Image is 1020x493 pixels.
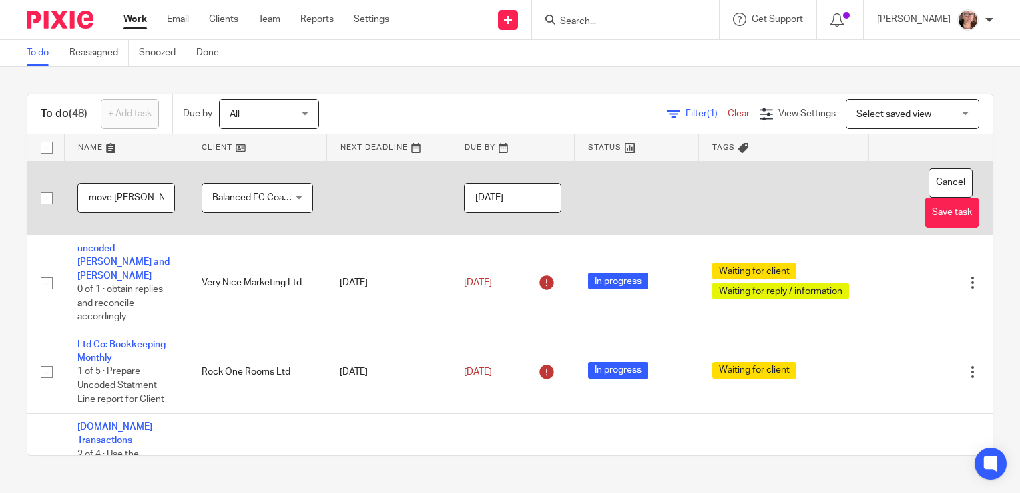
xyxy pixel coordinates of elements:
[752,15,803,24] span: Get Support
[559,16,679,28] input: Search
[183,107,212,120] p: Due by
[856,110,931,119] span: Select saved view
[139,40,186,66] a: Snoozed
[686,109,728,118] span: Filter
[77,340,171,363] a: Ltd Co: Bookkeeping - Monthly
[77,285,163,321] span: 0 of 1 · obtain replies and reconcile accordingly
[728,109,750,118] a: Clear
[712,362,796,379] span: Waiting for client
[69,108,87,119] span: (48)
[464,367,492,377] span: [DATE]
[877,13,951,26] p: [PERSON_NAME]
[464,183,561,213] input: Pick a date
[326,161,451,235] td: ---
[209,13,238,26] a: Clients
[77,422,152,445] a: [DOMAIN_NAME] Transactions
[699,161,869,235] td: ---
[27,11,93,29] img: Pixie
[41,107,87,121] h1: To do
[354,13,389,26] a: Settings
[925,198,979,228] button: Save task
[464,278,492,287] span: [DATE]
[77,244,170,281] a: uncoded - [PERSON_NAME] and [PERSON_NAME]
[588,273,648,289] span: In progress
[712,263,796,279] span: Waiting for client
[188,331,327,413] td: Rock One Rooms Ltd
[69,40,129,66] a: Reassigned
[123,13,147,26] a: Work
[957,9,979,31] img: Louise.jpg
[188,235,327,331] td: Very Nice Marketing Ltd
[588,362,648,379] span: In progress
[77,367,164,404] span: 1 of 5 · Prepare Uncoded Statment Line report for Client
[77,183,175,213] input: Task name
[27,40,59,66] a: To do
[575,161,699,235] td: ---
[326,235,451,331] td: [DATE]
[300,13,334,26] a: Reports
[258,13,280,26] a: Team
[929,168,973,198] button: Cancel
[712,283,849,299] span: Waiting for reply / information
[212,193,307,202] span: Balanced FC Coaching
[707,109,718,118] span: (1)
[778,109,836,118] span: View Settings
[167,13,189,26] a: Email
[326,331,451,413] td: [DATE]
[712,144,735,151] span: Tags
[101,99,159,129] a: + Add task
[230,110,240,119] span: All
[196,40,229,66] a: Done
